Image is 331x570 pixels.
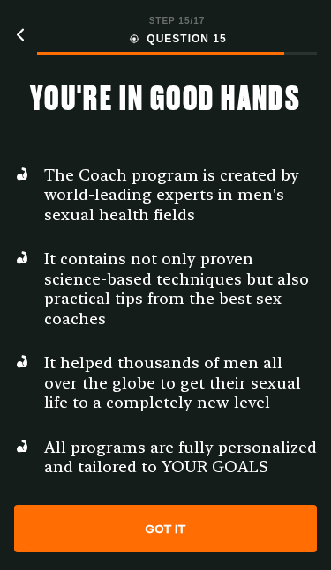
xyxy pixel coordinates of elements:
[44,438,317,477] span: All programs are fully personalized and tailored to YOUR GOALS
[149,14,206,27] div: STEP 15 / 17
[14,505,317,552] div: GOT IT
[14,78,317,118] h2: YOU'RE IN GOOD HANDS
[44,249,317,329] span: It contains not only proven science-based techniques but also practical tips from the best sex co...
[44,353,317,413] span: It helped thousands of men all over the globe to get their sexual life to a completely new level
[127,31,226,47] div: QUESTION 15
[44,166,317,226] span: The Coach program is created by world-leading experts in men's sexual health fields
